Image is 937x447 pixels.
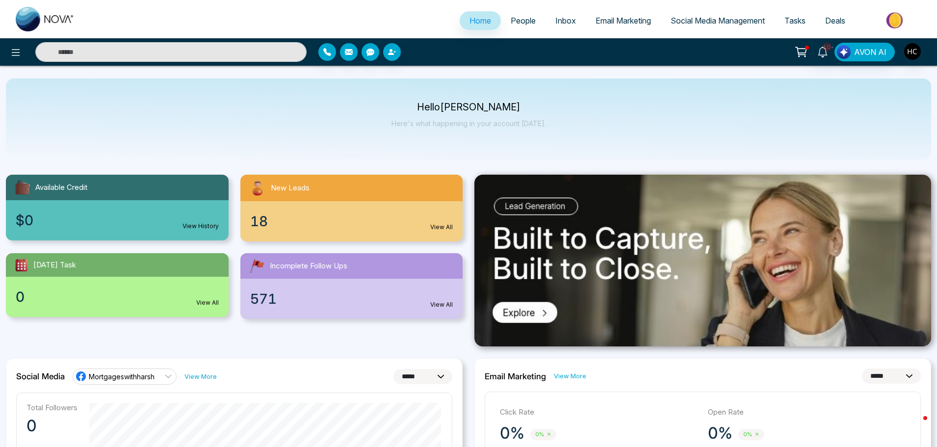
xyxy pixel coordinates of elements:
[35,182,87,193] span: Available Credit
[784,16,806,26] span: Tasks
[391,119,546,128] p: Here's what happening in your account [DATE].
[182,222,219,231] a: View History
[16,287,25,307] span: 0
[511,16,536,26] span: People
[530,429,556,440] span: 0%
[596,16,651,26] span: Email Marketing
[184,372,217,381] a: View More
[14,179,31,196] img: availableCredit.svg
[430,223,453,232] a: View All
[270,261,347,272] span: Incomplete Follow Ups
[16,371,65,381] h2: Social Media
[196,298,219,307] a: View All
[26,416,78,436] p: 0
[26,403,78,412] p: Total Followers
[546,11,586,30] a: Inbox
[14,257,29,273] img: todayTask.svg
[554,371,586,381] a: View More
[860,9,931,31] img: Market-place.gif
[501,11,546,30] a: People
[775,11,815,30] a: Tasks
[811,43,834,60] a: 10+
[16,7,75,31] img: Nova CRM Logo
[837,45,851,59] img: Lead Flow
[904,414,927,437] iframe: Intercom live chat
[823,43,832,52] span: 10+
[708,423,732,443] p: 0%
[271,183,310,194] span: New Leads
[234,253,469,319] a: Incomplete Follow Ups571View All
[89,372,155,381] span: Mortgageswithharsh
[460,11,501,30] a: Home
[430,300,453,309] a: View All
[708,407,906,418] p: Open Rate
[555,16,576,26] span: Inbox
[834,43,895,61] button: AVON AI
[500,423,524,443] p: 0%
[248,179,267,197] img: newLeads.svg
[391,103,546,111] p: Hello [PERSON_NAME]
[248,257,266,275] img: followUps.svg
[500,407,698,418] p: Click Rate
[825,16,845,26] span: Deals
[469,16,491,26] span: Home
[854,46,886,58] span: AVON AI
[33,260,76,271] span: [DATE] Task
[250,211,268,232] span: 18
[16,210,33,231] span: $0
[586,11,661,30] a: Email Marketing
[250,289,277,309] span: 571
[815,11,855,30] a: Deals
[485,371,546,381] h2: Email Marketing
[474,175,931,346] img: .
[661,11,775,30] a: Social Media Management
[904,43,921,60] img: User Avatar
[671,16,765,26] span: Social Media Management
[738,429,764,440] span: 0%
[234,175,469,241] a: New Leads18View All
